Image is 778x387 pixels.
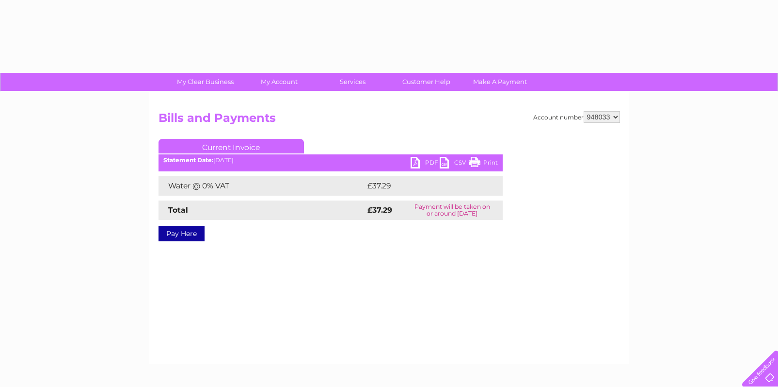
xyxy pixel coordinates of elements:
[159,226,205,241] a: Pay Here
[460,73,540,91] a: Make A Payment
[159,157,503,164] div: [DATE]
[313,73,393,91] a: Services
[159,111,620,130] h2: Bills and Payments
[159,139,304,153] a: Current Invoice
[402,201,503,220] td: Payment will be taken on or around [DATE]
[159,176,365,196] td: Water @ 0% VAT
[365,176,483,196] td: £37.29
[469,157,498,171] a: Print
[386,73,466,91] a: Customer Help
[440,157,469,171] a: CSV
[411,157,440,171] a: PDF
[239,73,319,91] a: My Account
[163,156,213,164] b: Statement Date:
[165,73,245,91] a: My Clear Business
[367,205,392,215] strong: £37.29
[533,111,620,123] div: Account number
[168,205,188,215] strong: Total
